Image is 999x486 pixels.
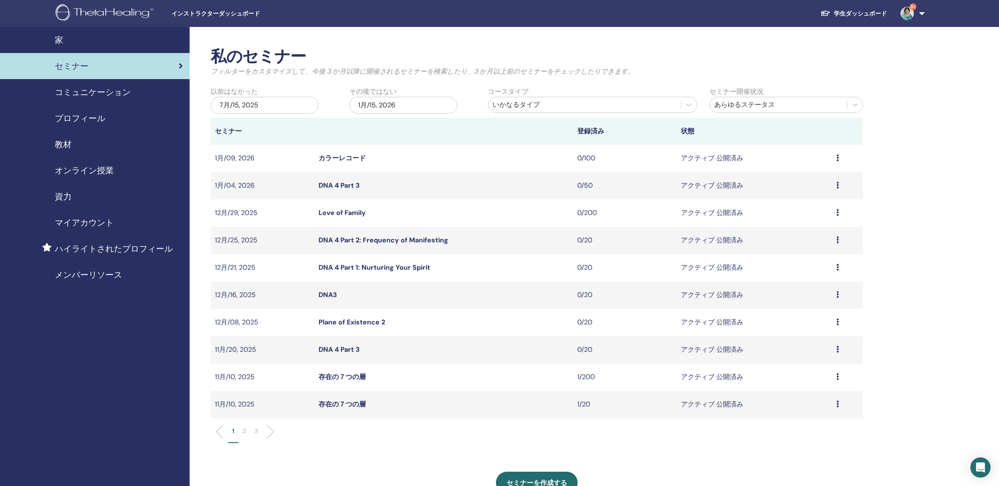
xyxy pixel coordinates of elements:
[232,427,234,436] p: 1
[211,97,319,114] div: 7月/15, 2025
[573,282,677,309] td: 0/20
[677,336,832,364] td: アクティブ 公開済み
[319,154,366,162] a: カラーレコード
[319,400,366,409] a: 存在の７つの層
[211,118,314,145] th: セミナー
[56,4,156,23] img: logo.png
[254,427,258,436] p: 3
[677,118,832,145] th: 状態
[677,227,832,254] td: アクティブ 公開済み
[211,336,314,364] td: 11月/20, 2025
[573,364,677,391] td: 1/200
[319,318,385,327] a: Plane of Existence 2
[55,216,114,229] span: マイアカウント
[814,6,894,21] a: 学生ダッシュボード
[55,60,88,72] span: セミナー
[171,9,298,18] span: インストラクターダッシュボード
[573,199,677,227] td: 0/200
[319,290,337,299] a: DNA3
[573,118,677,145] th: 登録済み
[573,227,677,254] td: 0/20
[55,34,63,46] span: 家
[493,100,677,110] div: いかなるタイプ
[55,164,114,177] span: オンライン授業
[319,345,360,354] a: DNA 4 Part 3
[677,254,832,282] td: アクティブ 公開済み
[55,242,173,255] span: ハイライトされたプロフィール
[970,457,991,478] div: Open Intercom Messenger
[211,364,314,391] td: 11月/10, 2025
[211,254,314,282] td: 12月/21, 2025
[55,268,122,281] span: メンバーリソース
[677,172,832,199] td: アクティブ 公開済み
[319,181,360,190] a: DNA 4 Part 3
[573,172,677,199] td: 0/50
[677,145,832,172] td: アクティブ 公開済み
[900,7,914,20] img: default.jpg
[211,66,863,77] p: フィルターをカスタマイズして、今後 3 か月以降に開催されるセミナーを検索したり、3 か月以上前のセミナーをチェックしたりできます。
[211,282,314,309] td: 12月/16, 2025
[677,309,832,336] td: アクティブ 公開済み
[349,87,396,97] label: その後ではない
[211,391,314,418] td: 11月/10, 2025
[677,199,832,227] td: アクティブ 公開済み
[820,10,830,17] img: graduation-cap-white.svg
[910,3,916,10] span: 9+
[319,208,366,217] a: Love of Family
[319,263,430,272] a: DNA 4 Part 1: Nurturing Your Spirit
[211,227,314,254] td: 12月/25, 2025
[211,199,314,227] td: 12月/29, 2025
[55,86,131,98] span: コミュニケーション
[573,391,677,418] td: 1/20
[573,309,677,336] td: 0/20
[55,112,105,125] span: プロフィール
[211,172,314,199] td: 1月/04, 2026
[55,138,72,151] span: 教材
[211,47,863,66] h2: 私のセミナー
[319,236,448,244] a: DNA 4 Part 2: Frequency of Manifesting
[573,145,677,172] td: 0/100
[714,100,843,110] div: あらゆるステータス
[488,87,528,97] label: コースタイプ
[573,336,677,364] td: 0/20
[573,254,677,282] td: 0/20
[55,190,72,203] span: 資力
[211,87,258,97] label: 以前はなかった
[211,145,314,172] td: 1月/09, 2026
[319,372,366,381] a: 存在の７つの層
[349,97,457,114] div: 1月/15, 2026
[677,282,832,309] td: アクティブ 公開済み
[677,391,832,418] td: アクティブ 公開済み
[211,309,314,336] td: 12月/08, 2025
[243,427,246,436] p: 2
[677,364,832,391] td: アクティブ 公開済み
[710,87,763,97] label: セミナー開催状況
